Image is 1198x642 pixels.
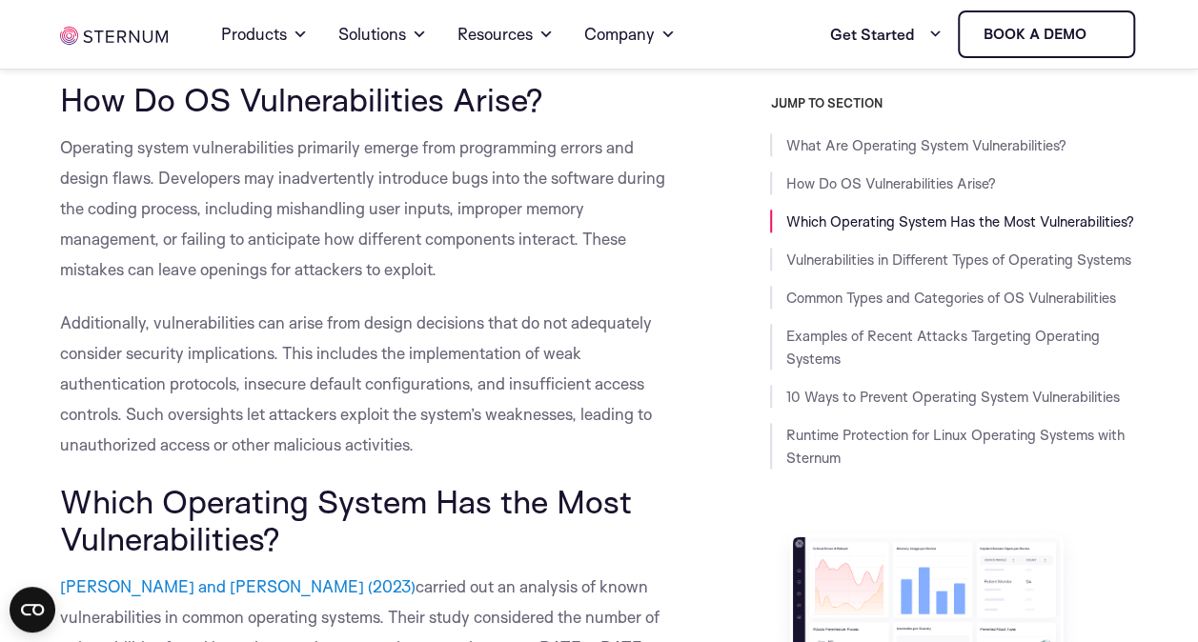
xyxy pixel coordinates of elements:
a: [PERSON_NAME] and [PERSON_NAME] (2023) [60,576,416,596]
a: Runtime Protection for Linux Operating Systems with Sternum [785,426,1124,467]
span: Which Operating System Has the Most Vulnerabilities? [60,481,632,557]
span: Additionally, vulnerabilities can arise from design decisions that do not adequately consider sec... [60,312,652,454]
a: Get Started [830,15,943,53]
a: Vulnerabilities in Different Types of Operating Systems [785,251,1130,269]
button: Open CMP widget [10,587,55,632]
a: 10 Ways to Prevent Operating System Vulnerabilities [785,388,1119,406]
a: Book a demo [958,10,1135,58]
a: Common Types and Categories of OS Vulnerabilities [785,289,1115,307]
span: Operating system vulnerabilities primarily emerge from programming errors and design flaws. Devel... [60,137,665,279]
h3: JUMP TO SECTION [770,95,1138,110]
a: How Do OS Vulnerabilities Arise? [785,174,995,192]
span: How Do OS Vulnerabilities Arise? [60,79,543,119]
a: What Are Operating System Vulnerabilities? [785,136,1066,154]
a: Examples of Recent Attacks Targeting Operating Systems [785,327,1099,368]
img: sternum iot [60,27,168,45]
img: sternum iot [1094,27,1109,42]
a: Which Operating System Has the Most Vulnerabilities? [785,212,1133,231]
